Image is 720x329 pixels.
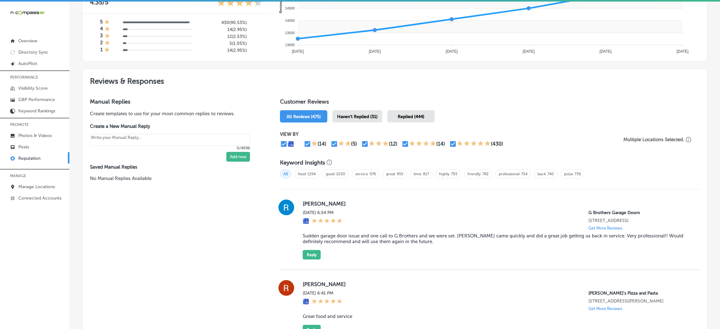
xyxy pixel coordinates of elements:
h4: 2 [100,40,103,47]
blockquote: Sudden garage door issue and one call to G Brothers and we were set. [PERSON_NAME] came quickly a... [303,233,689,244]
span: All Reviews (475) [287,114,321,119]
div: (430) [491,141,503,147]
p: 12550 West Colfax Avenue Unit 107 [588,218,689,223]
h5: 430 ( 90.53% ) [198,20,247,25]
tspan: 14000 [285,19,295,22]
h2: Reviews & Responses [82,69,707,91]
p: G Brothers Garage Doors [588,210,689,215]
tspan: [DATE] [523,49,535,54]
button: Add new [226,152,250,162]
label: [PERSON_NAME] [303,281,689,287]
h3: Manual Replies [90,98,260,105]
p: Create templates to use for your most common replies to reviews. [90,110,260,117]
div: (5) [351,141,357,147]
a: great [386,172,395,176]
p: Get More Reviews [588,226,622,230]
div: 1 Star [104,40,110,47]
div: 1 Star [104,19,110,26]
div: 2 Stars [338,140,351,148]
tspan: 14500 [285,6,295,10]
tspan: [DATE] [292,49,304,54]
a: 782 [482,172,489,176]
a: 817 [423,172,429,176]
a: professional [499,172,520,176]
p: 0/4096 [90,146,250,150]
p: GBP Performance [18,97,55,102]
p: Ronnally's Pizza and Pasta [588,290,689,296]
p: Visibility Score [18,86,48,91]
tspan: 13000 [285,43,295,47]
tspan: 13500 [285,31,295,35]
button: Reply [303,250,321,260]
a: 793 [451,172,457,176]
a: pizza [564,172,573,176]
textarea: Create your Quick Reply [90,134,250,146]
div: 5 Stars [457,140,491,148]
label: [PERSON_NAME] [303,200,689,207]
span: Haven't Replied (31) [337,114,378,119]
tspan: [DATE] [369,49,381,54]
span: All [280,169,291,179]
h4: 3 [100,33,103,40]
p: Reputation [18,156,40,161]
h3: Keyword Insights [280,159,325,166]
div: (14) [436,141,445,147]
a: highly [439,172,449,176]
h4: 4 [100,26,103,33]
div: 1 Star [104,26,110,33]
div: 4 Stars [409,140,436,148]
p: Photos & Videos [18,133,52,138]
p: Connected Accounts [18,195,62,201]
span: Replied (444) [398,114,424,119]
h5: 14 ( 2.95% ) [198,48,247,53]
h4: 5 [100,19,103,26]
div: (12) [389,141,397,147]
a: food [298,172,306,176]
a: 754 [521,172,527,176]
h5: 12 ( 2.53% ) [198,34,247,39]
a: 1020 [336,172,345,176]
a: time [414,172,421,176]
a: 738 [574,172,581,176]
a: service [355,172,368,176]
div: 1 Star [104,47,110,54]
p: No Manual Replies Available [90,175,260,182]
div: (14) [318,141,326,147]
h1: Customer Reviews [280,98,699,108]
a: back [538,172,546,176]
a: 1194 [307,172,316,176]
p: Overview [18,38,37,44]
p: Posts [18,144,29,150]
p: Multiple Locations Selected. [623,137,684,142]
label: [DATE] 6:41 PM [303,290,342,296]
a: 955 [397,172,403,176]
p: AutoPilot [18,61,37,66]
div: 5 Stars [312,218,342,225]
label: Create a New Manual Reply [90,123,250,129]
p: 1560 Woodlane Dr [588,298,689,304]
h5: 5 ( 1.05% ) [198,41,247,46]
label: [DATE] 6:54 PM [303,210,342,215]
p: Keyword Rankings [18,108,55,114]
a: good [326,172,335,176]
tspan: [DATE] [599,49,611,54]
div: 1 Star [104,33,110,40]
p: VIEW BY [280,131,616,137]
p: Get More Reviews [588,306,622,311]
h4: 1 [100,47,103,54]
p: Manage Locations [18,184,55,189]
div: 5 Stars [312,298,342,305]
div: 1 Star [311,140,318,148]
img: 660ab0bf-5cc7-4cb8-ba1c-48b5ae0f18e60NCTV_CLogo_TV_Black_-500x88.png [10,10,45,16]
tspan: [DATE] [676,49,688,54]
a: 976 [370,172,376,176]
label: Saved Manual Replies [90,164,260,170]
tspan: [DATE] [446,49,458,54]
a: friendly [467,172,481,176]
h5: 14 ( 2.95% ) [198,27,247,32]
a: 740 [547,172,554,176]
p: Directory Sync [18,50,48,55]
div: 3 Stars [369,140,389,148]
blockquote: Great food and service [303,314,689,319]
